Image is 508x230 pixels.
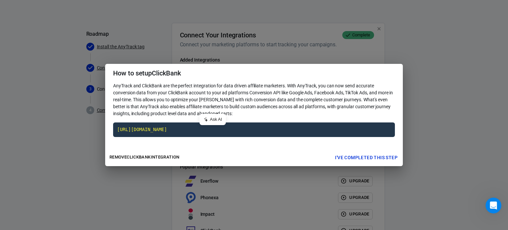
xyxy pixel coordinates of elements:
[108,152,181,162] button: RemoveClickBankintegration
[332,152,400,164] button: I've completed this step
[486,198,501,213] iframe: Intercom live chat
[113,83,393,116] span: AnyTrack and ClickBank are the perfect integration for data driven affiliate marketers. With AnyT...
[105,64,403,82] h2: How to setup ClickBank
[113,122,395,137] code: Click to copy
